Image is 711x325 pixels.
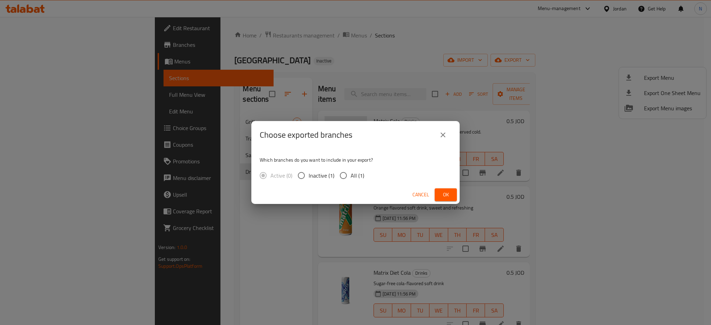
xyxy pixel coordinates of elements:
span: Ok [440,190,451,199]
p: Which branches do you want to include in your export? [260,156,451,163]
h2: Choose exported branches [260,129,352,140]
span: Cancel [412,190,429,199]
span: Inactive (1) [309,171,334,180]
span: All (1) [351,171,364,180]
button: Ok [435,188,457,201]
button: close [435,127,451,143]
button: Cancel [410,188,432,201]
span: Active (0) [270,171,292,180]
